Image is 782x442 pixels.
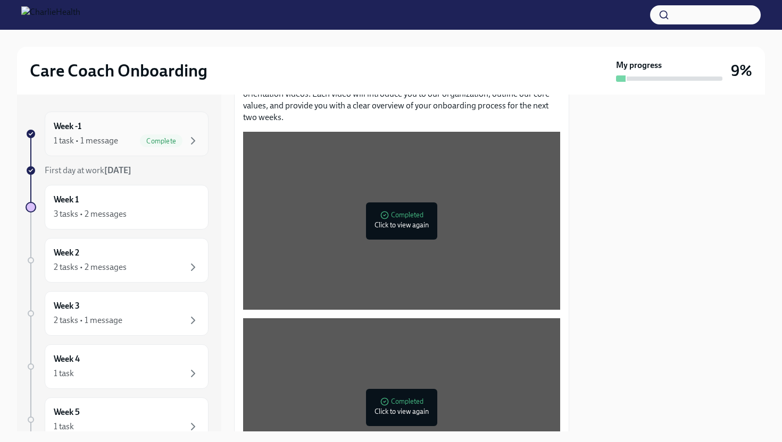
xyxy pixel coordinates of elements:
a: Week -11 task • 1 messageComplete [26,112,209,156]
div: 1 task • 1 message [54,135,118,147]
h6: Week 3 [54,300,80,312]
a: Week 22 tasks • 2 messages [26,238,209,283]
strong: My progress [616,59,662,71]
h6: Week 2 [54,247,79,259]
img: CharlieHealth [21,6,80,23]
a: Week 32 tasks • 1 message [26,291,209,336]
strong: [DATE] [104,165,131,175]
span: Complete [140,137,182,145]
a: Week 13 tasks • 2 messages [26,185,209,229]
h2: Care Coach Onboarding [30,60,207,81]
div: 1 task [54,368,74,379]
span: First day at work [45,165,131,175]
h6: Week 4 [54,353,80,365]
h3: 9% [731,61,752,80]
div: 2 tasks • 2 messages [54,261,127,273]
div: 3 tasks • 2 messages [54,208,127,220]
iframe: Part Time & IC Orientation [243,132,560,310]
h6: Week 1 [54,194,79,206]
a: Week 51 task [26,397,209,442]
a: First day at work[DATE] [26,165,209,176]
div: 2 tasks • 1 message [54,314,122,326]
h6: Week -1 [54,121,81,132]
p: We are delighted to have you with us! As an initial step, we kindly ask you watch our orientation... [243,76,560,123]
h6: Week 5 [54,406,80,418]
a: Week 41 task [26,344,209,389]
div: 1 task [54,421,74,432]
